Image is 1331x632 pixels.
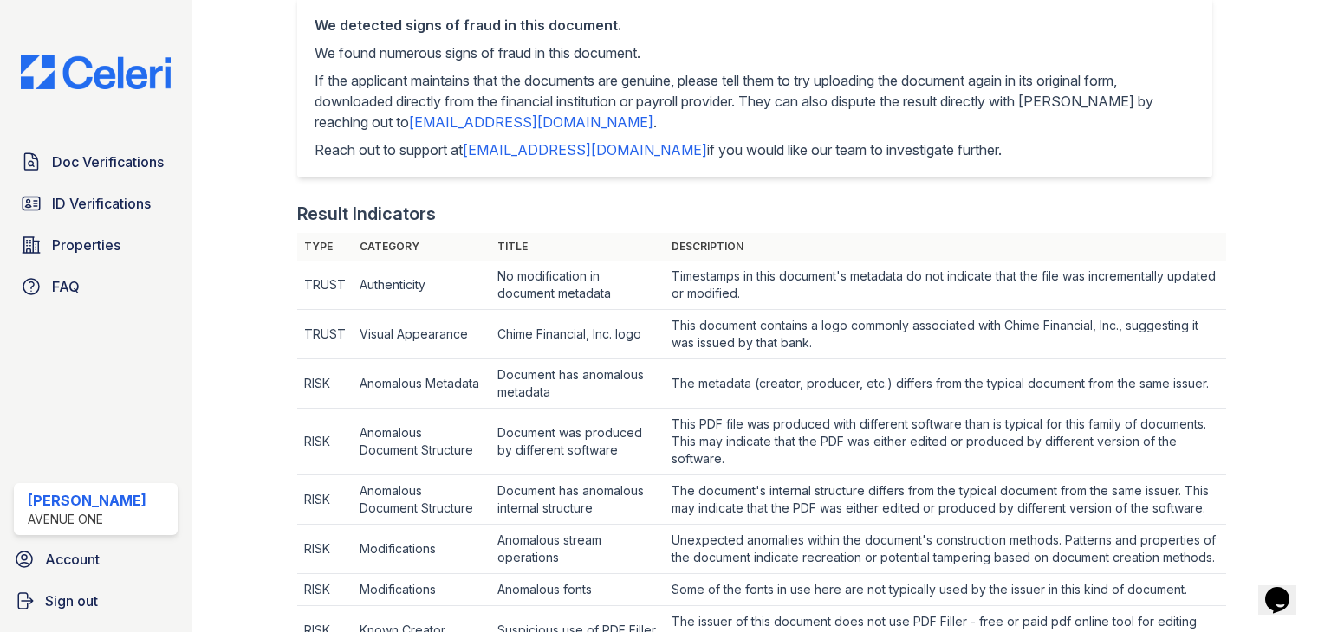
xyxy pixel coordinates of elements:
td: RISK [297,525,353,574]
th: Title [490,233,665,261]
td: Visual Appearance [353,310,490,359]
span: ID Verifications [52,193,151,214]
td: TRUST [297,310,353,359]
span: Sign out [45,590,98,611]
td: RISK [297,574,353,606]
p: If the applicant maintains that the documents are genuine, please tell them to try uploading the ... [315,70,1195,132]
a: Account [7,542,185,577]
a: Sign out [7,584,185,618]
td: The document's internal structure differs from the typical document from the same issuer. This ma... [665,475,1225,525]
td: Anomalous Document Structure [353,475,490,525]
th: Description [665,233,1225,261]
td: RISK [297,409,353,475]
td: Anomalous stream operations [490,525,665,574]
td: Anomalous Metadata [353,359,490,409]
td: Anomalous fonts [490,574,665,606]
p: We found numerous signs of fraud in this document. [315,42,1195,63]
td: RISK [297,359,353,409]
a: FAQ [14,269,178,304]
a: [EMAIL_ADDRESS][DOMAIN_NAME] [409,113,653,131]
td: Timestamps in this document's metadata do not indicate that the file was incrementally updated or... [665,261,1225,310]
td: Unexpected anomalies within the document's construction methods. Patterns and properties of the d... [665,525,1225,574]
p: Reach out to support at if you would like our team to investigate further. [315,139,1195,160]
td: Modifications [353,525,490,574]
span: FAQ [52,276,80,297]
td: Document was produced by different software [490,409,665,475]
td: This document contains a logo commonly associated with Chime Financial, Inc., suggesting it was i... [665,310,1225,359]
a: Properties [14,228,178,262]
th: Type [297,233,353,261]
a: Doc Verifications [14,145,178,179]
span: Properties [52,235,120,255]
div: Avenue One [28,511,146,528]
span: Doc Verifications [52,152,164,172]
td: This PDF file was produced with different software than is typical for this family of documents. ... [665,409,1225,475]
td: Anomalous Document Structure [353,409,490,475]
div: Result Indicators [297,202,436,226]
a: [EMAIL_ADDRESS][DOMAIN_NAME] [463,141,707,158]
td: The metadata (creator, producer, etc.) differs from the typical document from the same issuer. [665,359,1225,409]
div: [PERSON_NAME] [28,490,146,511]
th: Category [353,233,490,261]
td: Document has anomalous internal structure [490,475,665,525]
img: CE_Logo_Blue-a8612792a0a2168367f1c8372b55b34899dd931a85d93a1a3d3e32e68fde9ad4.png [7,55,185,89]
td: Chime Financial, Inc. logo [490,310,665,359]
td: RISK [297,475,353,525]
span: Account [45,549,100,570]
td: Modifications [353,574,490,606]
td: No modification in document metadata [490,261,665,310]
div: We detected signs of fraud in this document. [315,15,1195,35]
td: Document has anomalous metadata [490,359,665,409]
td: Some of the fonts in use here are not typically used by the issuer in this kind of document. [665,574,1225,606]
span: . [653,113,657,131]
a: ID Verifications [14,186,178,221]
td: TRUST [297,261,353,310]
iframe: chat widget [1258,563,1314,615]
td: Authenticity [353,261,490,310]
